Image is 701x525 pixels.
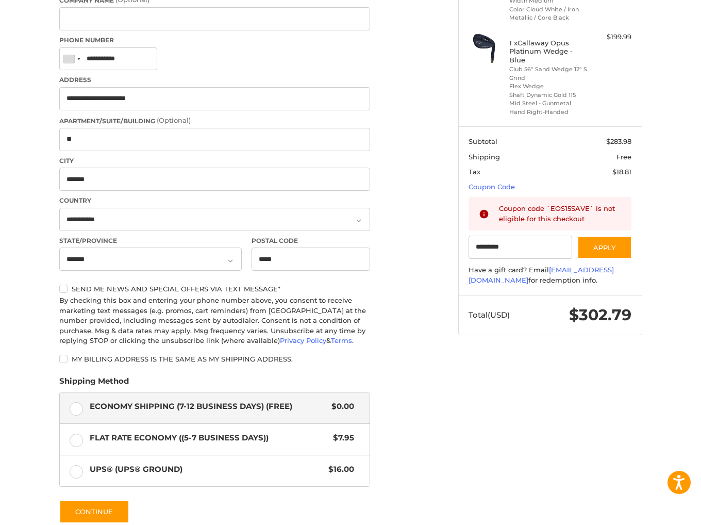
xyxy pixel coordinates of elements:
[59,296,370,346] div: By checking this box and entering your phone number above, you consent to receive marketing text ...
[59,116,370,126] label: Apartment/Suite/Building
[606,137,631,145] span: $283.98
[469,236,572,259] input: Gift Certificate or Coupon Code
[469,183,515,191] a: Coupon Code
[324,464,355,475] span: $16.00
[612,168,631,176] span: $18.81
[59,196,370,205] label: Country
[328,432,355,444] span: $7.95
[327,401,355,413] span: $0.00
[577,236,632,259] button: Apply
[59,285,370,293] label: Send me news and special offers via text message*
[90,401,327,413] span: Economy Shipping (7-12 Business Days) (Free)
[469,265,631,285] div: Have a gift card? Email for redemption info.
[90,432,328,444] span: Flat Rate Economy ((5-7 Business Days))
[469,153,500,161] span: Shipping
[469,168,480,176] span: Tax
[59,500,129,523] button: Continue
[280,336,326,344] a: Privacy Policy
[469,266,614,284] a: [EMAIL_ADDRESS][DOMAIN_NAME]
[331,336,352,344] a: Terms
[509,91,588,108] li: Shaft Dynamic Gold 115 Mid Steel - Gunmetal
[59,36,370,45] label: Phone Number
[469,310,510,320] span: Total (USD)
[509,108,588,117] li: Hand Right-Handed
[509,39,588,64] h4: 1 x Callaway Opus Platinum Wedge - Blue
[59,355,370,363] label: My billing address is the same as my shipping address.
[616,153,631,161] span: Free
[591,32,631,42] div: $199.99
[509,5,588,22] li: Color Cloud White / Iron Metallic / Core Black
[252,236,370,245] label: Postal Code
[509,82,588,91] li: Flex Wedge
[59,375,129,392] legend: Shipping Method
[59,156,370,166] label: City
[59,236,242,245] label: State/Province
[499,204,622,224] div: Coupon code `EOS15SAVE` is not eligible for this checkout
[157,116,191,124] small: (Optional)
[569,305,631,324] span: $302.79
[509,65,588,82] li: Club 56° Sand Wedge 12° S Grind
[469,137,497,145] span: Subtotal
[59,75,370,85] label: Address
[90,464,324,475] span: UPS® (UPS® Ground)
